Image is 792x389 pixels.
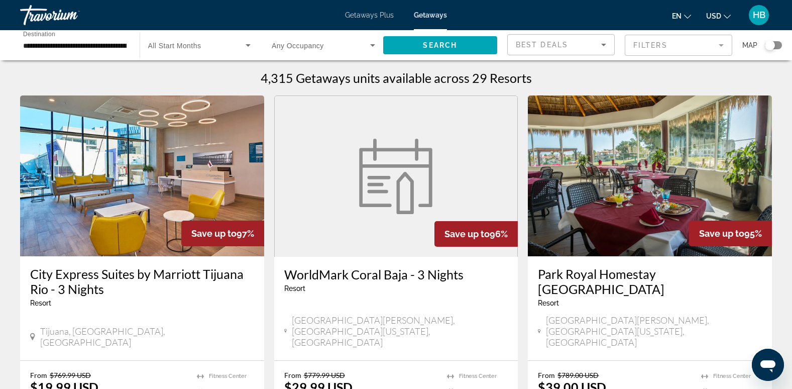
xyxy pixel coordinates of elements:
[304,371,345,379] span: $779.99 USD
[699,228,744,239] span: Save up to
[261,70,532,85] h1: 4,315 Getaways units available across 29 Resorts
[672,9,691,23] button: Change language
[689,221,772,246] div: 95%
[20,95,264,256] img: DU80O01X.jpg
[50,371,91,379] span: $769.99 USD
[30,299,51,307] span: Resort
[557,371,599,379] span: $789.00 USD
[546,315,762,348] span: [GEOGRAPHIC_DATA][PERSON_NAME], [GEOGRAPHIC_DATA][US_STATE], [GEOGRAPHIC_DATA]
[284,284,305,293] span: Resort
[538,266,762,297] a: Park Royal Homestay [GEOGRAPHIC_DATA]
[706,9,731,23] button: Change currency
[538,299,559,307] span: Resort
[20,2,121,28] a: Travorium
[40,326,254,348] span: Tijuana, [GEOGRAPHIC_DATA], [GEOGRAPHIC_DATA]
[528,95,772,256] img: 7692O01X.jpg
[713,373,751,379] span: Fitness Center
[272,42,324,50] span: Any Occupancy
[292,315,508,348] span: [GEOGRAPHIC_DATA][PERSON_NAME], [GEOGRAPHIC_DATA][US_STATE], [GEOGRAPHIC_DATA]
[753,10,765,20] span: HB
[444,229,490,239] span: Save up to
[459,373,497,379] span: Fitness Center
[148,42,201,50] span: All Start Months
[30,266,254,297] a: City Express Suites by Marriott Tijuana Rio - 3 Nights
[345,11,394,19] a: Getaways Plus
[516,39,606,51] mat-select: Sort by
[742,38,757,52] span: Map
[423,41,457,49] span: Search
[30,371,47,379] span: From
[538,371,555,379] span: From
[209,373,247,379] span: Fitness Center
[752,349,784,381] iframe: Button to launch messaging window
[706,12,721,20] span: USD
[383,36,498,54] button: Search
[181,221,264,246] div: 97%
[23,31,55,37] span: Destination
[353,139,438,214] img: week.svg
[191,228,237,239] span: Save up to
[625,34,732,56] button: Filter
[414,11,447,19] a: Getaways
[434,221,518,247] div: 96%
[746,5,772,26] button: User Menu
[284,371,301,379] span: From
[672,12,682,20] span: en
[516,41,568,49] span: Best Deals
[284,267,508,282] a: WorldMark Coral Baja - 3 Nights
